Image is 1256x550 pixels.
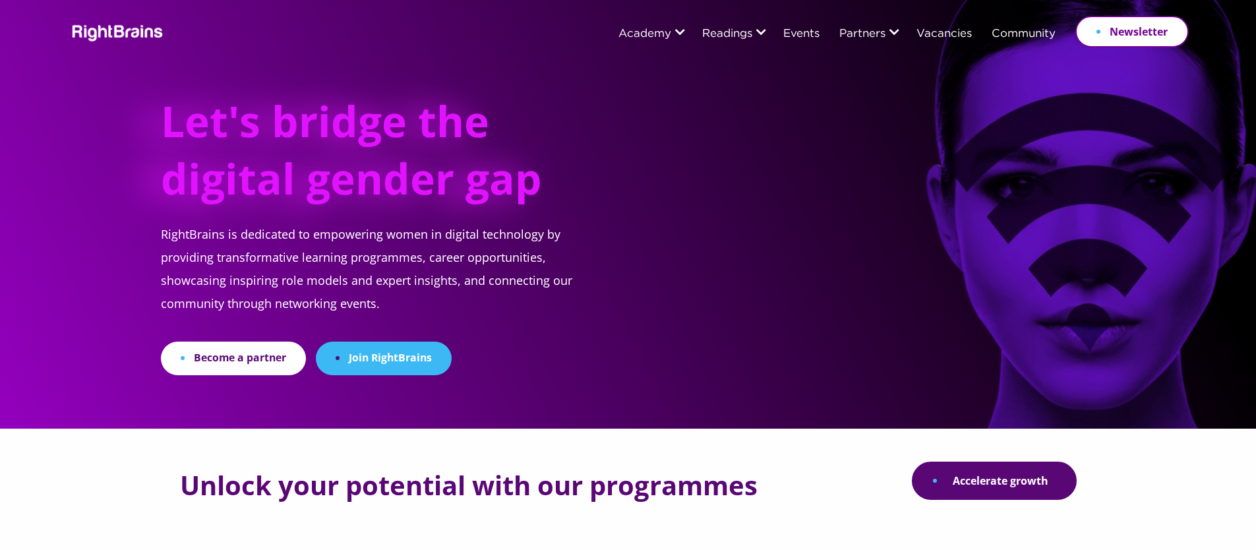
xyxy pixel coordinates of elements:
a: Partners [839,28,885,40]
a: Readings [702,28,752,40]
a: Newsletter [1075,16,1189,47]
p: RightBrains is dedicated to empowering women in digital technology by providing transformative le... [161,223,604,342]
a: Vacancies [916,28,972,40]
a: Accelerate growth [912,462,1077,500]
a: Community [992,28,1056,40]
h1: Let's bridge the digital gender gap [161,92,556,223]
h2: Unlock your potential with our programmes [180,471,758,500]
a: Academy [618,28,671,40]
a: Events [783,28,820,40]
img: Rightbrains [68,22,164,42]
a: Join RightBrains [316,342,452,375]
a: Become a partner [161,342,306,375]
